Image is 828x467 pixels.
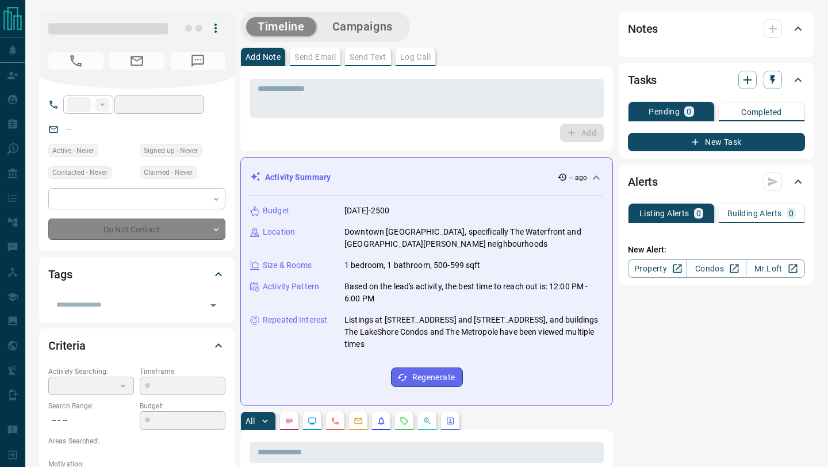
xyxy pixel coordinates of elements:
[344,259,481,271] p: 1 bedroom, 1 bathroom, 500-599 sqft
[344,314,603,350] p: Listings at [STREET_ADDRESS] and [STREET_ADDRESS], and buildings The LakeShore Condos and The Met...
[265,171,331,183] p: Activity Summary
[639,209,689,217] p: Listing Alerts
[628,66,805,94] div: Tasks
[649,108,680,116] p: Pending
[109,52,164,70] span: No Email
[687,108,691,116] p: 0
[423,416,432,426] svg: Opportunities
[48,52,103,70] span: No Number
[48,411,134,430] p: -- - --
[377,416,386,426] svg: Listing Alerts
[140,366,225,377] p: Timeframe:
[628,20,658,38] h2: Notes
[144,167,193,178] span: Claimed - Never
[741,108,782,116] p: Completed
[48,219,225,240] div: Do Not Contact
[246,417,255,425] p: All
[52,145,94,156] span: Active - Never
[285,416,294,426] svg: Notes
[263,259,312,271] p: Size & Rooms
[628,168,805,196] div: Alerts
[569,173,587,183] p: -- ago
[246,17,316,36] button: Timeline
[628,71,657,89] h2: Tasks
[308,416,317,426] svg: Lead Browsing Activity
[263,205,289,217] p: Budget
[67,124,71,133] a: --
[140,401,225,411] p: Budget:
[263,226,295,238] p: Location
[321,17,404,36] button: Campaigns
[48,366,134,377] p: Actively Searching:
[344,205,389,217] p: [DATE]-2500
[331,416,340,426] svg: Calls
[696,209,701,217] p: 0
[391,368,463,387] button: Regenerate
[48,436,225,446] p: Areas Searched:
[48,401,134,411] p: Search Range:
[48,336,86,355] h2: Criteria
[687,259,746,278] a: Condos
[746,259,805,278] a: Mr.Loft
[48,261,225,288] div: Tags
[400,416,409,426] svg: Requests
[48,265,72,284] h2: Tags
[628,15,805,43] div: Notes
[344,226,603,250] p: Downtown [GEOGRAPHIC_DATA], specifically The Waterfront and [GEOGRAPHIC_DATA][PERSON_NAME] neighb...
[170,52,225,70] span: No Number
[628,173,658,191] h2: Alerts
[344,281,603,305] p: Based on the lead's activity, the best time to reach out is: 12:00 PM - 6:00 PM
[246,53,281,61] p: Add Note
[205,297,221,313] button: Open
[52,167,108,178] span: Contacted - Never
[263,281,319,293] p: Activity Pattern
[789,209,793,217] p: 0
[250,167,603,188] div: Activity Summary-- ago
[727,209,782,217] p: Building Alerts
[628,244,805,256] p: New Alert:
[263,314,327,326] p: Repeated Interest
[446,416,455,426] svg: Agent Actions
[48,332,225,359] div: Criteria
[144,145,198,156] span: Signed up - Never
[354,416,363,426] svg: Emails
[628,259,687,278] a: Property
[628,133,805,151] button: New Task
